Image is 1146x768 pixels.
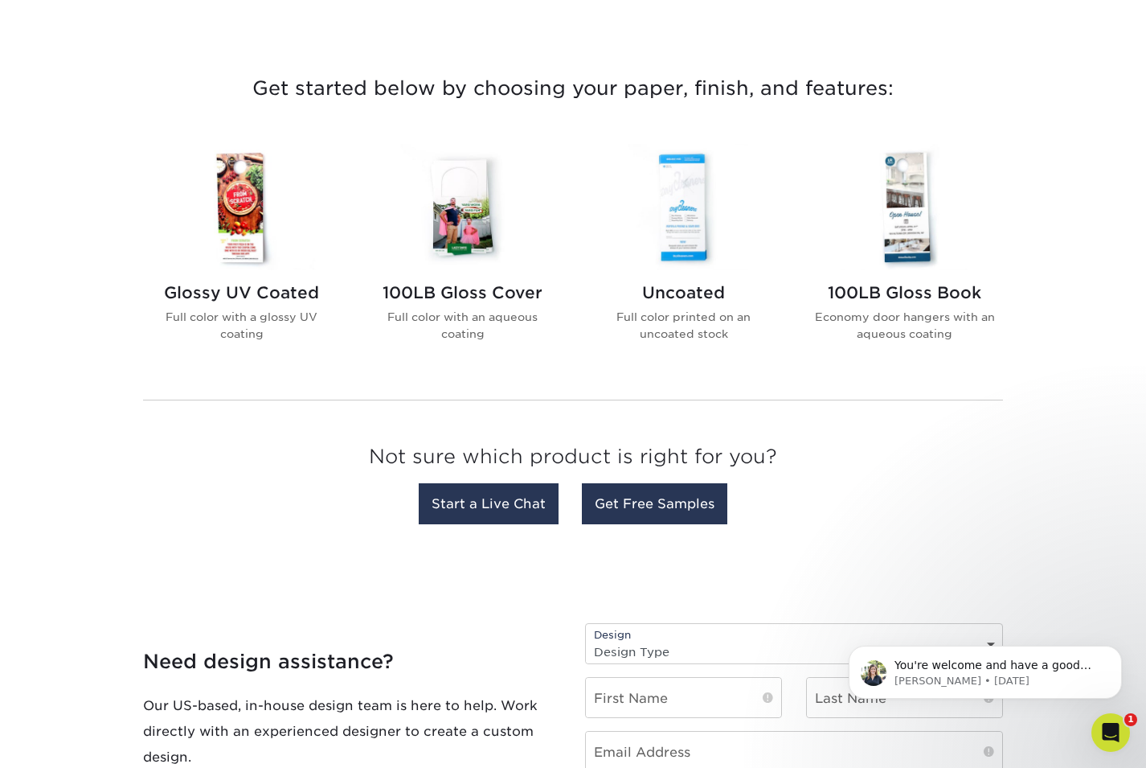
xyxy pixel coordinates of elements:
[371,309,554,342] p: Full color with an aqueous coating
[592,144,775,368] a: Uncoated Door Hangers Uncoated Full color printed on an uncoated stock
[150,283,333,302] h2: Glossy UV Coated
[143,433,1003,488] h3: Not sure which product is right for you?
[103,52,1043,125] h3: Get started below by choosing your paper, finish, and features:
[813,283,996,302] h2: 100LB Gloss Book
[592,309,775,342] p: Full color printed on an uncoated stock
[371,144,554,270] img: 100LB Gloss Cover Door Hangers
[371,283,554,302] h2: 100LB Gloss Cover
[150,144,333,368] a: Glossy UV Coated Door Hangers Glossy UV Coated Full color with a glossy UV coating
[825,612,1146,725] iframe: Intercom notifications message
[582,483,727,524] a: Get Free Samples
[419,483,559,524] a: Start a Live Chat
[813,309,996,342] p: Economy door hangers with an aqueous coating
[371,144,554,368] a: 100LB Gloss Cover Door Hangers 100LB Gloss Cover Full color with an aqueous coating
[813,144,996,270] img: 100LB Gloss Book Door Hangers
[592,144,775,270] img: Uncoated Door Hangers
[1091,713,1130,752] iframe: Intercom live chat
[143,650,561,673] h4: Need design assistance?
[592,283,775,302] h2: Uncoated
[150,144,333,270] img: Glossy UV Coated Door Hangers
[1124,713,1137,726] span: 1
[813,144,996,368] a: 100LB Gloss Book Door Hangers 100LB Gloss Book Economy door hangers with an aqueous coating
[150,309,333,342] p: Full color with a glossy UV coating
